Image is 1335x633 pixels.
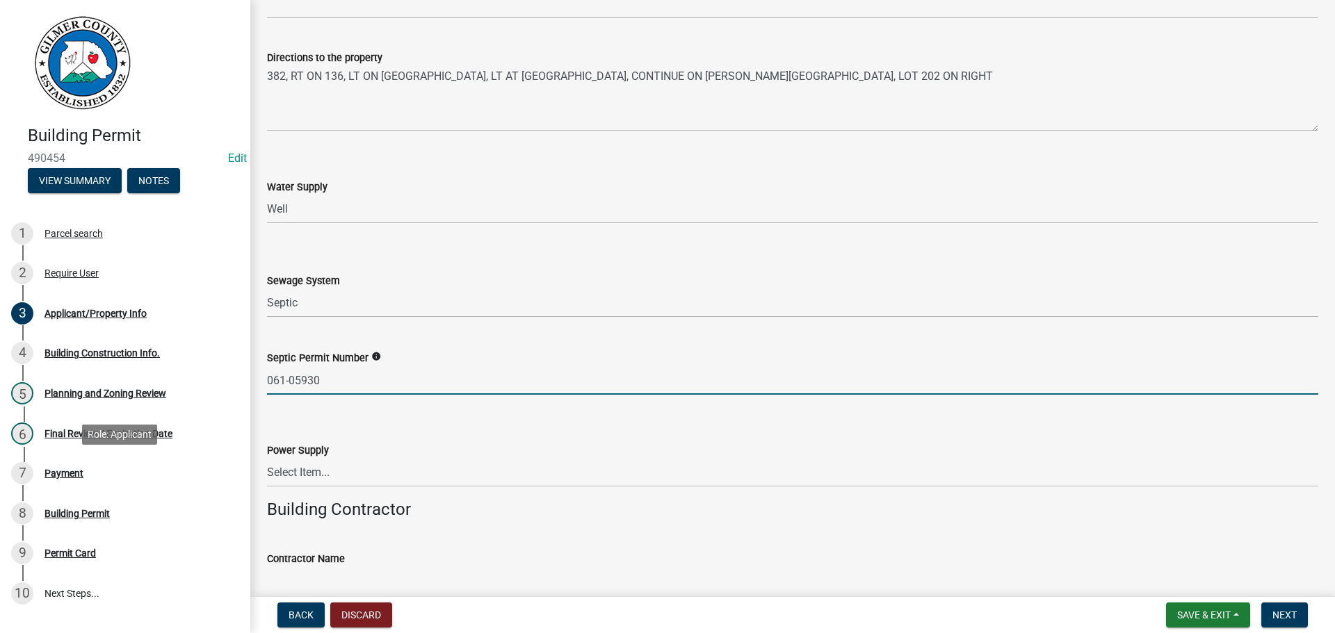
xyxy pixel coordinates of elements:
span: Next [1272,609,1297,620]
div: 9 [11,542,33,564]
div: 5 [11,382,33,404]
div: Require User [44,268,99,278]
img: Gilmer County, Georgia [28,15,132,111]
button: View Summary [28,168,122,193]
button: Back [277,602,325,627]
div: Applicant/Property Info [44,309,147,318]
div: Final Review / Expiration Date [44,429,172,438]
span: Save & Exit [1177,609,1231,620]
h4: Building Contractor [267,500,1318,520]
div: 7 [11,462,33,484]
div: 3 [11,302,33,324]
div: Payment [44,468,83,478]
h4: Building Permit [28,126,239,146]
label: Sewage System [267,277,340,286]
button: Discard [330,602,392,627]
label: Contractor Name [267,554,345,564]
div: Building Permit [44,509,110,518]
label: Power Supply [267,446,329,456]
div: Role: Applicant [82,425,157,445]
div: 2 [11,262,33,284]
label: Directions to the property [267,54,382,63]
div: Planning and Zoning Review [44,388,166,398]
div: Building Construction Info. [44,348,160,358]
button: Next [1261,602,1308,627]
button: Save & Exit [1166,602,1250,627]
wm-modal-confirm: Notes [127,176,180,187]
wm-modal-confirm: Edit Application Number [228,151,247,165]
div: 6 [11,422,33,445]
button: Notes [127,168,180,193]
span: Back [289,609,314,620]
div: 4 [11,342,33,364]
div: Parcel search [44,229,103,238]
label: Septic Permit Number [267,354,369,363]
wm-modal-confirm: Summary [28,176,122,187]
label: Water Supply [267,183,327,192]
span: 490454 [28,151,222,165]
div: 1 [11,222,33,245]
div: 8 [11,502,33,525]
div: Permit Card [44,548,96,558]
a: Edit [228,151,247,165]
div: 10 [11,582,33,605]
i: info [371,352,381,361]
